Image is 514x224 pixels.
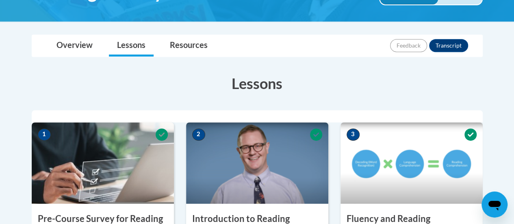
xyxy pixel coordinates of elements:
span: 2 [192,128,205,141]
img: Course Image [340,122,483,204]
button: Transcript [429,39,468,52]
span: 1 [38,128,51,141]
iframe: Button to launch messaging window [481,191,507,217]
a: Overview [48,35,101,57]
a: Lessons [109,35,154,57]
h3: Lessons [32,73,483,94]
img: Course Image [186,122,328,204]
button: Feedback [390,39,427,52]
a: Resources [162,35,216,57]
span: 3 [347,128,360,141]
img: Course Image [32,122,174,204]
